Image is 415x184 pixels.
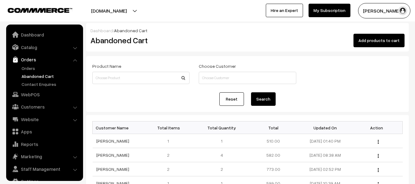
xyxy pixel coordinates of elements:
a: Hire an Expert [266,4,303,17]
input: Choose Product [92,72,190,84]
td: 2 [144,148,196,162]
td: 582.00 [248,148,299,162]
a: Abandoned Cart [20,73,81,79]
button: [PERSON_NAME] [358,3,410,18]
h2: Abandoned Cart [90,36,189,45]
a: WebPOS [8,89,81,100]
a: Website [8,114,81,125]
a: Reset [219,92,244,106]
a: Orders [20,65,81,71]
button: Add products to cart [353,34,405,47]
a: Dashboard [8,29,81,40]
th: Updated On [299,121,351,134]
label: Choose Customer [199,63,236,69]
img: Menu [378,154,379,158]
td: 1 [196,134,248,148]
td: 2 [144,162,196,176]
th: Total Items [144,121,196,134]
a: Marketing [8,151,81,162]
img: Menu [378,168,379,172]
td: 4 [196,148,248,162]
a: Orders [8,54,81,65]
td: [DATE] 01:40 PM [299,134,351,148]
img: COMMMERCE [8,8,72,13]
th: Customer Name [93,121,144,134]
img: Menu [378,140,379,144]
td: 510.00 [248,134,299,148]
th: Action [351,121,403,134]
th: Total [248,121,299,134]
div: / [90,27,405,34]
a: Catalog [8,42,81,53]
a: [PERSON_NAME] [96,167,129,172]
span: Abandoned Cart [114,28,147,33]
th: Total Quantity [196,121,248,134]
a: Staff Management [8,163,81,174]
a: [PERSON_NAME] [96,138,129,144]
a: COMMMERCE [8,6,62,13]
input: Choose Customer [199,72,296,84]
a: My Subscription [309,4,350,17]
td: [DATE] 02:52 PM [299,162,351,176]
a: Contact Enquires [20,81,81,87]
a: Customers [8,101,81,112]
td: 2 [196,162,248,176]
img: user [398,6,407,15]
a: Apps [8,126,81,137]
a: Dashboard [90,28,113,33]
button: Search [251,92,276,106]
td: 1 [144,134,196,148]
button: [DOMAIN_NAME] [70,3,148,18]
td: 773.00 [248,162,299,176]
a: Reports [8,139,81,150]
label: Product Name [92,63,121,69]
td: [DATE] 08:38 AM [299,148,351,162]
a: [PERSON_NAME] [96,152,129,158]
